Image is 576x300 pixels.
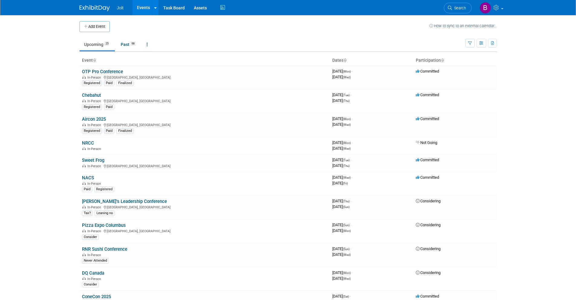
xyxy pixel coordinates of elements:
[82,205,86,208] img: In-Person Event
[82,69,123,74] a: OTP Pro Conference
[87,76,103,80] span: In-Person
[82,282,99,287] div: Consider
[416,116,439,121] span: Committed
[332,75,351,79] span: [DATE]
[350,199,351,203] span: -
[82,140,94,146] a: NRCC
[82,223,126,228] a: Pizza Expo Columbus
[416,199,441,203] span: Considering
[416,223,441,227] span: Considering
[95,210,115,216] div: Leaning no
[82,93,101,98] a: Chebahut
[332,246,351,251] span: [DATE]
[82,270,104,276] a: DQ Canada
[416,158,439,162] span: Committed
[343,99,350,103] span: (Thu)
[332,204,350,209] span: [DATE]
[343,147,351,150] span: (Wed)
[343,141,351,145] span: (Mon)
[343,253,351,256] span: (Wed)
[343,76,351,79] span: (Wed)
[343,117,351,121] span: (Mon)
[332,158,351,162] span: [DATE]
[332,163,350,168] span: [DATE]
[343,205,350,209] span: (Sun)
[87,123,103,127] span: In-Person
[104,104,114,110] div: Paid
[82,76,86,79] img: In-Person Event
[343,271,351,275] span: (Mon)
[93,58,96,63] a: Sort by Event Name
[82,147,86,150] img: In-Person Event
[343,70,351,73] span: (Mon)
[82,175,94,181] a: NACS
[332,116,353,121] span: [DATE]
[416,69,439,73] span: Committed
[82,122,327,127] div: [GEOGRAPHIC_DATA], [GEOGRAPHIC_DATA]
[82,229,86,232] img: In-Person Event
[332,146,351,151] span: [DATE]
[104,41,110,46] span: 25
[343,176,351,179] span: (Wed)
[332,228,351,233] span: [DATE]
[343,58,347,63] a: Sort by Start Date
[82,210,93,216] div: Tax?
[480,2,491,14] img: Brooke Valderrama
[343,158,350,162] span: (Tue)
[350,93,351,97] span: -
[104,80,114,86] div: Paid
[82,80,102,86] div: Registered
[87,147,103,151] span: In-Person
[350,294,351,298] span: -
[332,93,351,97] span: [DATE]
[82,234,99,240] div: Consider
[82,204,327,209] div: [GEOGRAPHIC_DATA], [GEOGRAPHIC_DATA]
[343,277,351,280] span: (Wed)
[343,229,351,233] span: (Mon)
[87,182,103,186] span: In-Person
[444,3,472,13] a: Search
[350,158,351,162] span: -
[332,98,350,103] span: [DATE]
[82,277,86,280] img: In-Person Event
[87,205,103,209] span: In-Person
[82,128,102,134] div: Registered
[130,41,136,46] span: 98
[350,223,351,227] span: -
[350,246,351,251] span: -
[82,187,92,192] div: Paid
[116,80,134,86] div: Finalized
[343,164,350,168] span: (Thu)
[332,276,351,281] span: [DATE]
[82,123,86,126] img: In-Person Event
[429,24,497,28] a: How to sync to an external calendar...
[82,253,86,256] img: In-Person Event
[82,98,327,103] div: [GEOGRAPHIC_DATA], [GEOGRAPHIC_DATA]
[87,99,103,103] span: In-Person
[441,58,444,63] a: Sort by Participation Type
[332,122,351,127] span: [DATE]
[82,182,86,185] img: In-Person Event
[87,229,103,233] span: In-Person
[330,55,413,66] th: Dates
[82,158,104,163] a: Sweet Frog
[343,247,350,251] span: (Sun)
[332,199,351,203] span: [DATE]
[87,253,103,257] span: In-Person
[82,294,111,299] a: ConeCon 2025
[80,55,330,66] th: Event
[117,5,124,10] span: Jolt
[416,140,437,145] span: Not Going
[82,228,327,233] div: [GEOGRAPHIC_DATA], [GEOGRAPHIC_DATA]
[416,93,439,97] span: Committed
[332,294,351,298] span: [DATE]
[332,181,348,185] span: [DATE]
[416,246,441,251] span: Considering
[116,39,141,50] a: Past98
[87,164,103,168] span: In-Person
